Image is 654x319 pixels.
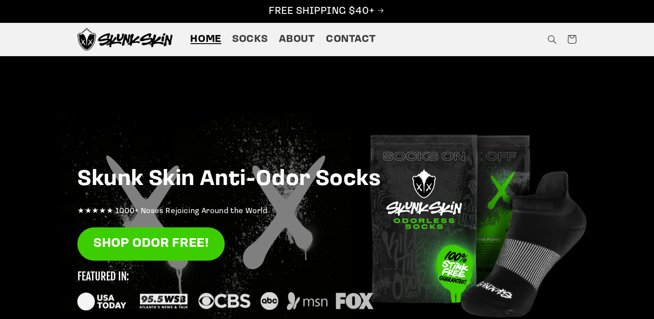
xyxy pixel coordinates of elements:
[232,33,268,46] span: Socks
[227,27,273,51] a: Socks
[77,169,381,191] strong: Skunk Skin Anti-Odor Socks
[279,33,315,46] span: About
[320,27,381,51] a: Contact
[542,29,562,49] summary: Search
[77,271,373,310] img: new_featured_logos_1_small.svg
[190,33,221,46] span: Home
[77,227,225,261] a: SHOP ODOR FREE!
[9,5,645,18] p: FREE SHIPPING $40+
[326,33,376,46] span: Contact
[185,27,227,51] a: Home
[77,28,172,51] img: Skunk Skin Anti-Odor Socks.
[273,27,320,51] a: About
[77,205,577,219] p: ★★★★★ 1000+ Noses Rejoicing Around the World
